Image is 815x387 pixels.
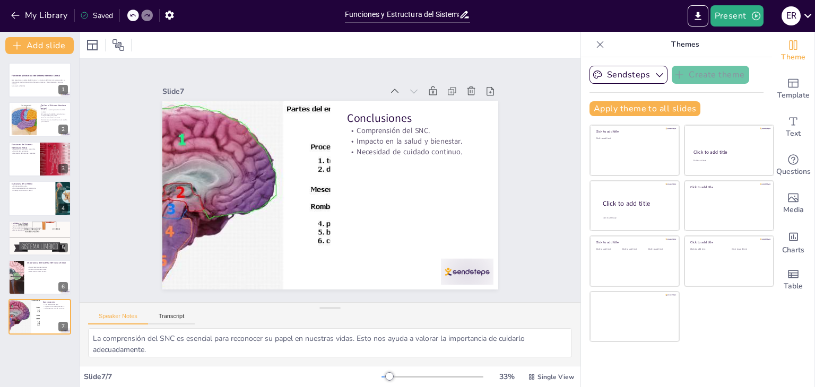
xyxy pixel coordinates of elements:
[783,204,804,216] span: Media
[43,306,68,308] p: Impacto en la salud y bienestar.
[40,104,68,110] p: ¿Qué es el Sistema Nervioso Central?
[27,268,68,270] p: Control de funciones vitales.
[589,101,700,116] button: Apply theme to all slides
[88,313,148,324] button: Speaker Notes
[148,313,195,324] button: Transcript
[688,5,708,27] button: Export to PowerPoint
[8,221,71,256] div: 5
[596,248,620,251] div: Click to add text
[43,301,68,304] p: Conclusiones
[58,164,68,173] div: 3
[781,51,805,63] span: Theme
[690,248,724,251] div: Click to add text
[8,181,71,216] div: 4
[5,37,74,54] button: Add slide
[12,229,68,231] p: Rol en los reflejos.
[8,102,71,137] div: 2
[8,7,72,24] button: My Library
[12,186,53,188] p: Divisiones del cerebro.
[12,225,68,227] p: Canal de comunicación.
[596,240,672,244] div: Click to add title
[8,260,71,295] div: 6
[58,204,68,213] div: 4
[80,11,113,21] div: Saved
[596,129,672,134] div: Click to add title
[222,187,360,371] div: Slide 7
[27,270,68,272] p: Necesidad de cuidar el SNC.
[40,117,68,119] p: Procesa información sensorial.
[782,6,801,25] div: E R
[772,32,814,70] div: Change the overall theme
[772,261,814,299] div: Add a table
[58,322,68,331] div: 7
[27,267,68,269] p: Crucial para la supervivencia.
[693,160,764,162] div: Click to add text
[693,149,764,155] div: Click to add title
[12,189,53,191] p: Trabajo conjunto de las partes.
[84,372,382,382] div: Slide 7 / 7
[12,182,53,186] p: Estructura del Cerebro
[197,84,284,199] p: Comprensión del SNC.
[537,373,574,381] span: Single View
[772,223,814,261] div: Add charts and graphs
[710,5,764,27] button: Present
[494,372,519,382] div: 33 %
[596,137,672,140] div: Click to add text
[12,188,53,190] p: Funciones específicas de cada parte.
[205,78,293,192] p: Impacto en la salud y bienestar.
[732,248,765,251] div: Click to add text
[603,199,671,208] div: Click to add title
[12,222,68,225] p: La Médula Espinal
[772,70,814,108] div: Add ready made slides
[784,280,803,292] span: Table
[12,148,37,150] p: Recepción de estímulos sensoriales.
[185,90,276,208] p: Conclusiones
[12,74,60,77] strong: Funciones y Estructura del Sistema Nervioso Central
[772,146,814,184] div: Get real-time input from your audience
[772,108,814,146] div: Add text boxes
[58,282,68,292] div: 6
[690,240,766,244] div: Click to add title
[8,63,71,98] div: 1
[12,152,37,154] p: Regulación de funciones corporales.
[58,243,68,252] div: 5
[12,143,37,149] p: Funciones del Sistema Nervioso Central
[690,185,766,189] div: Click to add title
[777,90,810,101] span: Template
[58,85,68,94] div: 1
[88,328,572,357] textarea: La comprensión del SNC es esencial para reconocer su papel en nuestras vidas. Esto nos ayuda a va...
[603,216,670,219] div: Click to add body
[12,227,68,229] p: Transmisión de señales motoras y sensoriales.
[782,244,804,256] span: Charts
[40,109,68,112] p: El SNC es esencial para el control del cuerpo.
[40,112,68,116] p: El cerebro y la médula espinal son sus componentes principales.
[84,37,101,54] div: Layout
[43,304,68,306] p: Comprensión del SNC.
[12,150,37,152] p: Control de movimientos.
[786,128,801,139] span: Text
[8,299,71,334] div: 7
[214,72,301,187] p: Necesidad de cuidado continuo.
[648,248,672,251] div: Click to add text
[8,142,71,177] div: 3
[609,32,761,57] p: Themes
[776,166,811,178] span: Questions
[12,85,68,87] p: Generated with [URL]
[672,66,749,84] button: Create theme
[782,5,801,27] button: E R
[58,125,68,134] div: 2
[112,39,125,51] span: Position
[772,184,814,223] div: Add images, graphics, shapes or video
[40,118,68,122] p: Permite la comunicación entre el cerebro y el cuerpo.
[12,80,68,85] p: Esta presentación explora las funciones y la estructura del sistema nervioso central, su importan...
[345,7,459,22] input: Insert title
[622,248,646,251] div: Click to add text
[27,261,68,265] p: Importancia del Sistema Nervioso Central
[589,66,667,84] button: Sendsteps
[43,307,68,310] p: Necesidad de cuidado continuo.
